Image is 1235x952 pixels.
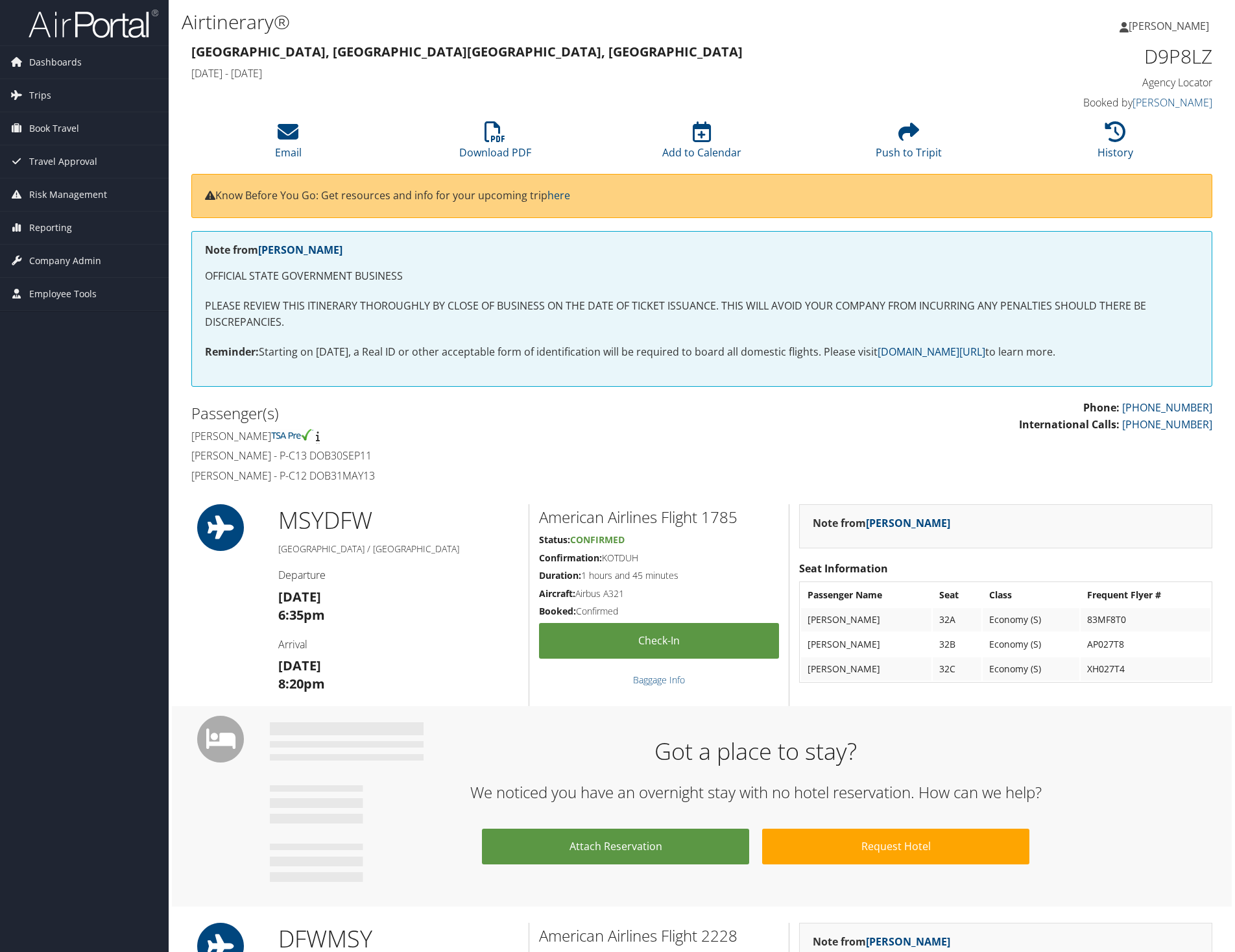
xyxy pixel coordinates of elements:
[1122,417,1212,432] a: [PHONE_NUMBER]
[539,605,576,617] strong: Booked:
[205,243,342,257] strong: Note from
[278,588,321,605] strong: [DATE]
[539,605,779,618] h5: Confirmed
[539,552,779,565] h5: KOTDUH
[539,623,779,659] a: Check-in
[482,829,749,864] a: Attach Reservation
[539,587,779,600] h5: Airbus A321
[539,569,581,581] strong: Duration:
[1081,657,1210,681] td: XH027T4
[801,657,931,681] td: [PERSON_NAME]
[29,8,158,39] img: airportal-logo.png
[29,145,97,178] span: Travel Approval
[29,212,72,244] span: Reporting
[933,657,981,681] td: 32C
[278,637,519,652] h4: Arrival
[205,344,1199,361] p: Starting on [DATE], a Real ID or other acceptable form of identification will be required to boar...
[799,561,888,576] strong: Seat Information
[29,178,107,211] span: Risk Management
[280,735,1232,768] h1: Got a place to stay?
[191,43,743,60] strong: [GEOGRAPHIC_DATA], [GEOGRAPHIC_DATA] [GEOGRAPHIC_DATA], [GEOGRAPHIC_DATA]
[29,112,79,145] span: Book Travel
[29,278,97,310] span: Employee Tools
[801,583,931,607] th: Passenger Name
[278,504,519,537] h1: MSY DFW
[983,657,1079,681] td: Economy (S)
[205,268,1199,285] p: OFFICIAL STATE GOVERNMENT BUSINESS
[878,345,985,359] a: [DOMAIN_NAME][URL]
[933,608,981,631] td: 32A
[29,79,51,112] span: Trips
[933,583,981,607] th: Seat
[271,429,313,441] img: tsa-precheck.png
[191,429,692,443] h4: [PERSON_NAME]
[278,568,519,582] h4: Departure
[275,128,302,160] a: Email
[258,243,342,257] a: [PERSON_NAME]
[633,674,685,686] a: Baggage Info
[876,128,942,160] a: Push to Tripit
[280,781,1232,803] h2: We noticed you have an overnight stay with no hotel reservation. How can we help?
[191,402,692,424] h2: Passenger(s)
[547,188,570,202] a: here
[801,608,931,631] td: [PERSON_NAME]
[1019,417,1120,432] strong: International Calls:
[762,829,1029,864] a: Request Hotel
[29,245,101,277] span: Company Admin
[278,543,519,555] h5: [GEOGRAPHIC_DATA] / [GEOGRAPHIC_DATA]
[972,75,1212,90] h4: Agency Locator
[1120,6,1222,45] a: [PERSON_NAME]
[801,633,931,656] td: [PERSON_NAME]
[539,533,570,546] strong: Status:
[539,925,779,947] h2: American Airlines Flight 2228
[1083,400,1120,415] strong: Phone:
[933,633,981,656] td: 32B
[983,608,1079,631] td: Economy (S)
[662,128,741,160] a: Add to Calendar
[972,95,1212,110] h4: Booked by
[983,633,1079,656] td: Economy (S)
[539,569,779,582] h5: 1 hours and 45 minutes
[539,587,575,600] strong: Aircraft:
[1129,19,1209,33] span: [PERSON_NAME]
[205,298,1199,331] p: PLEASE REVIEW THIS ITINERARY THOROUGHLY BY CLOSE OF BUSINESS ON THE DATE OF TICKET ISSUANCE. THIS...
[1081,608,1210,631] td: 83MF8T0
[866,934,950,949] a: [PERSON_NAME]
[191,448,692,463] h4: [PERSON_NAME] - P-C13 DOB30SEP11
[459,128,531,160] a: Download PDF
[1081,583,1210,607] th: Frequent Flyer #
[972,43,1212,70] h1: D9P8LZ
[29,46,82,79] span: Dashboards
[539,552,602,564] strong: Confirmation:
[278,675,325,692] strong: 8:20pm
[205,188,1199,204] p: Know Before You Go: Get resources and info for your upcoming trip
[205,345,259,359] strong: Reminder:
[983,583,1079,607] th: Class
[866,516,950,530] a: [PERSON_NAME]
[278,657,321,674] strong: [DATE]
[1097,128,1133,160] a: History
[182,8,875,36] h1: Airtinerary®
[191,469,692,483] h4: [PERSON_NAME] - P-C12 DOB31MAY13
[1133,95,1212,110] a: [PERSON_NAME]
[813,934,950,949] strong: Note from
[813,516,950,530] strong: Note from
[278,606,325,624] strong: 6:35pm
[570,533,625,546] span: Confirmed
[1122,400,1212,415] a: [PHONE_NUMBER]
[539,506,779,528] h2: American Airlines Flight 1785
[191,66,952,80] h4: [DATE] - [DATE]
[1081,633,1210,656] td: AP027T8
